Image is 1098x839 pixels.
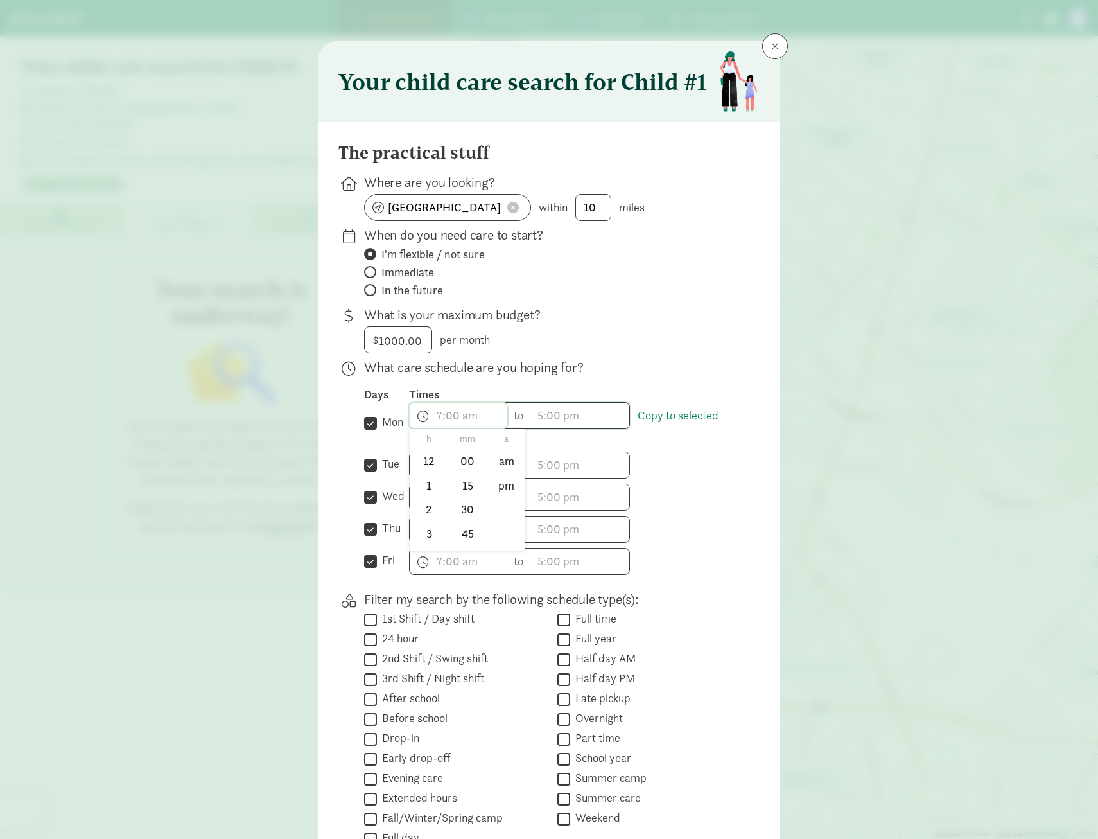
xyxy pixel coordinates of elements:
[410,448,448,473] li: 12
[449,522,487,546] li: 45
[449,497,487,522] li: 30
[410,522,448,546] li: 3
[449,429,487,448] li: mm
[487,429,525,448] li: a
[410,497,448,522] li: 2
[487,448,525,473] li: am
[487,473,525,497] li: pm
[410,429,448,448] li: h
[410,546,448,570] li: 4
[410,473,448,497] li: 1
[449,473,487,497] li: 15
[449,448,487,473] li: 00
